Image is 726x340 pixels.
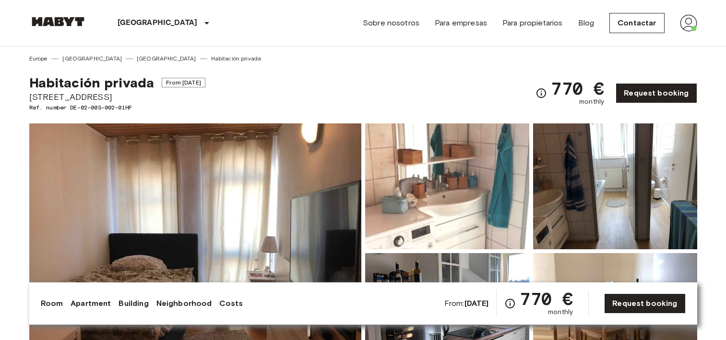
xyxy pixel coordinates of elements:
[71,298,111,309] a: Apartment
[211,54,262,63] a: Habitación privada
[578,17,595,29] a: Blog
[435,17,487,29] a: Para empresas
[502,17,563,29] a: Para propietarios
[579,97,604,107] span: monthly
[533,123,697,249] img: Picture of unit DE-02-003-002-01HF
[62,54,122,63] a: [GEOGRAPHIC_DATA]
[551,80,604,97] span: 770 €
[680,14,697,32] img: avatar
[162,78,205,87] span: From [DATE]
[604,293,685,314] a: Request booking
[41,298,63,309] a: Room
[29,54,48,63] a: Europe
[444,298,489,309] span: From:
[616,83,697,103] a: Request booking
[520,290,573,307] span: 770 €
[118,17,198,29] p: [GEOGRAPHIC_DATA]
[29,74,155,91] span: Habitación privada
[548,307,573,317] span: monthly
[504,298,516,309] svg: Check cost overview for full price breakdown. Please note that discounts apply to new joiners onl...
[156,298,212,309] a: Neighborhood
[119,298,148,309] a: Building
[29,17,87,26] img: Habyt
[363,17,419,29] a: Sobre nosotros
[29,91,205,103] span: [STREET_ADDRESS]
[365,123,529,249] img: Picture of unit DE-02-003-002-01HF
[464,299,489,308] b: [DATE]
[536,87,547,99] svg: Check cost overview for full price breakdown. Please note that discounts apply to new joiners onl...
[137,54,196,63] a: [GEOGRAPHIC_DATA]
[29,103,205,112] span: Ref. number DE-02-003-002-01HF
[219,298,243,309] a: Costs
[609,13,664,33] a: Contactar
